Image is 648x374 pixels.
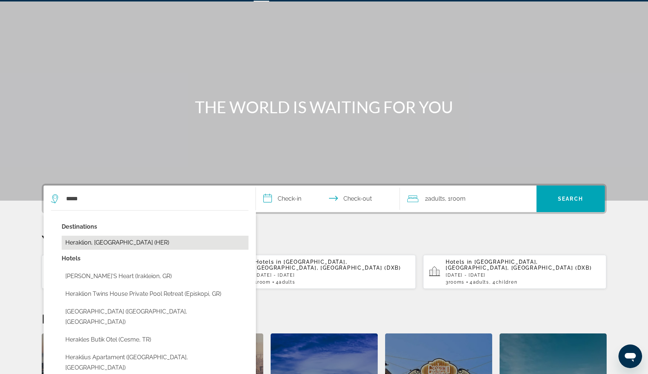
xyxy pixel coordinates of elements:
button: Hotels in [GEOGRAPHIC_DATA], [GEOGRAPHIC_DATA], [GEOGRAPHIC_DATA] (DXB)[DATE] - [DATE]3rooms4Adul... [423,254,607,289]
span: , 4 [489,280,518,285]
button: Select hotel: Heraklion Old Port Apartments (Irakleion, GR) [62,305,248,329]
button: Search [536,186,605,212]
button: Hotels in [GEOGRAPHIC_DATA], [GEOGRAPHIC_DATA], [GEOGRAPHIC_DATA] (DXB)[DATE] - [DATE]1Room2Adults [42,254,225,289]
span: Adults [279,280,295,285]
p: [DATE] - [DATE] [446,273,601,278]
button: Select hotel: Heraklion Twins House Private Pool Retreat (Episkopi, GR) [62,287,248,301]
p: Hotel options [62,253,248,264]
span: 1 [255,280,270,285]
span: [GEOGRAPHIC_DATA], [GEOGRAPHIC_DATA], [GEOGRAPHIC_DATA] (DXB) [446,259,592,271]
h1: THE WORLD IS WAITING FOR YOU [186,97,463,117]
p: Your Recent Searches [42,232,607,247]
button: Select check in and out date [256,186,400,212]
span: 4 [276,280,295,285]
span: [GEOGRAPHIC_DATA], [GEOGRAPHIC_DATA], [GEOGRAPHIC_DATA] (DXB) [255,259,401,271]
input: Search hotel destination [65,193,244,204]
span: , 1 [445,194,466,204]
button: Select hotel: Herakles Butik Otel (Cesme, TR) [62,333,248,347]
span: Adults [428,195,445,202]
span: Hotels in [255,259,281,265]
button: Select city: Heraklion, Greece (HER) [62,236,248,250]
iframe: Кнопка запуска окна обмена сообщениями [618,344,642,368]
p: City options [62,222,248,232]
p: [DATE] - [DATE] [255,273,410,278]
button: Hotels in [GEOGRAPHIC_DATA], [GEOGRAPHIC_DATA], [GEOGRAPHIC_DATA] (DXB)[DATE] - [DATE]1Room4Adults [232,254,416,289]
div: Search widget [44,186,605,212]
span: Search [558,196,583,202]
span: 3 [446,280,464,285]
span: Room [257,280,271,285]
span: Adults [473,280,489,285]
button: Travelers: 2 adults, 0 children [400,186,536,212]
span: 2 [425,194,445,204]
span: Room [450,195,466,202]
span: Children [496,280,517,285]
button: Select hotel: Heraklion's Heart (Irakleion, GR) [62,269,248,283]
span: Hotels in [446,259,472,265]
h2: Featured Destinations [42,311,607,326]
span: rooms [449,280,464,285]
span: 4 [470,280,489,285]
